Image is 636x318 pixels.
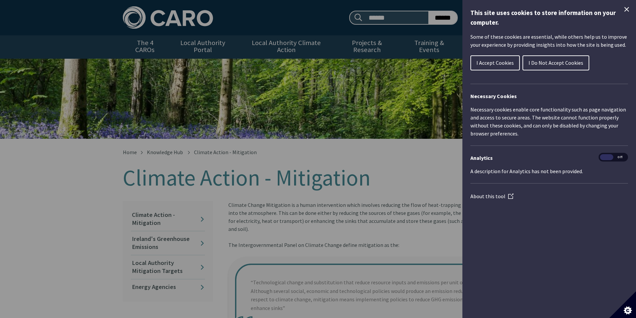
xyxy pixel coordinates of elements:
a: About this tool [470,193,513,200]
h1: This site uses cookies to store information on your computer. [470,8,628,27]
span: On [600,154,613,161]
span: I Accept Cookies [476,59,514,66]
p: A description for Analytics has not been provided. [470,167,628,175]
p: Some of these cookies are essential, while others help us to improve your experience by providing... [470,33,628,49]
button: I Do Not Accept Cookies [522,55,589,70]
button: I Accept Cookies [470,55,520,70]
button: Set cookie preferences [609,291,636,318]
span: I Do Not Accept Cookies [528,59,583,66]
button: Close Cookie Control [623,5,631,13]
h3: Analytics [470,154,628,162]
span: Off [613,154,627,161]
p: Necessary cookies enable core functionality such as page navigation and access to secure areas. T... [470,105,628,137]
h2: Necessary Cookies [470,92,628,100]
